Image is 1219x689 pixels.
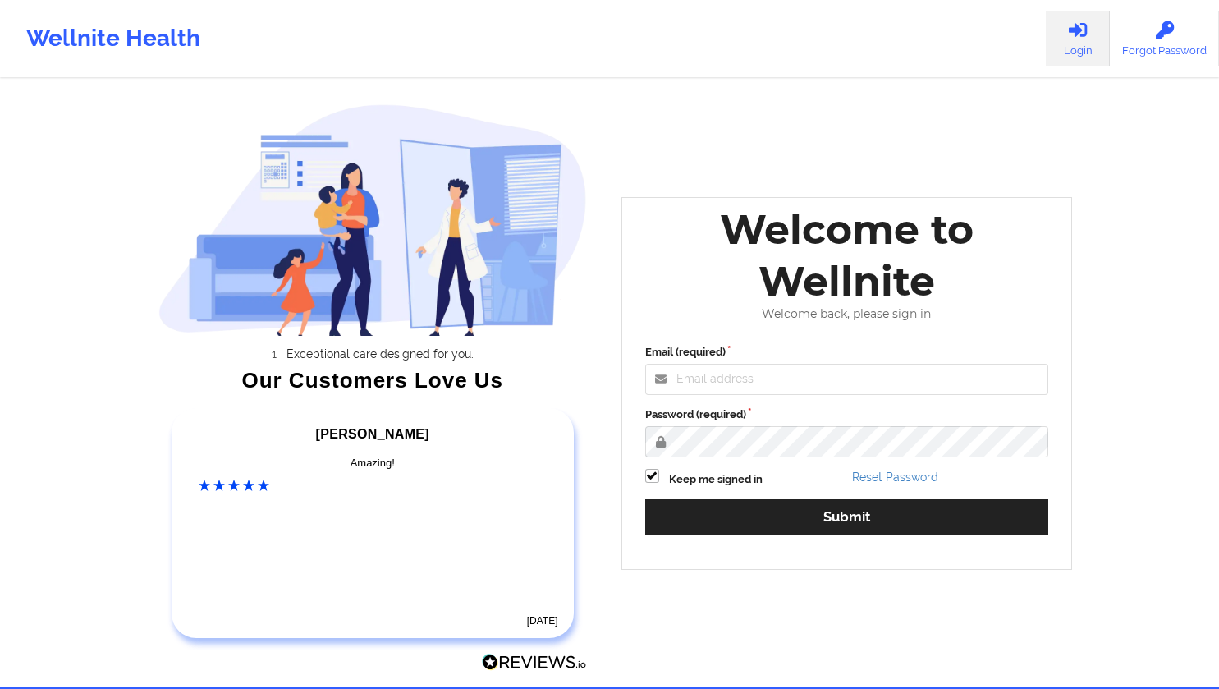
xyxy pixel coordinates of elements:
[482,654,587,671] img: Reviews.io Logo
[669,471,763,488] label: Keep me signed in
[158,103,587,336] img: wellnite-auth-hero_200.c722682e.png
[645,344,1049,361] label: Email (required)
[482,654,587,675] a: Reviews.io Logo
[527,615,558,627] time: [DATE]
[634,307,1061,321] div: Welcome back, please sign in
[1110,11,1219,66] a: Forgot Password
[316,427,429,441] span: [PERSON_NAME]
[645,364,1049,395] input: Email address
[173,347,587,361] li: Exceptional care designed for you.
[199,455,547,471] div: Amazing!
[645,407,1049,423] label: Password (required)
[852,471,938,484] a: Reset Password
[1046,11,1110,66] a: Login
[158,372,587,388] div: Our Customers Love Us
[634,204,1061,307] div: Welcome to Wellnite
[645,499,1049,535] button: Submit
